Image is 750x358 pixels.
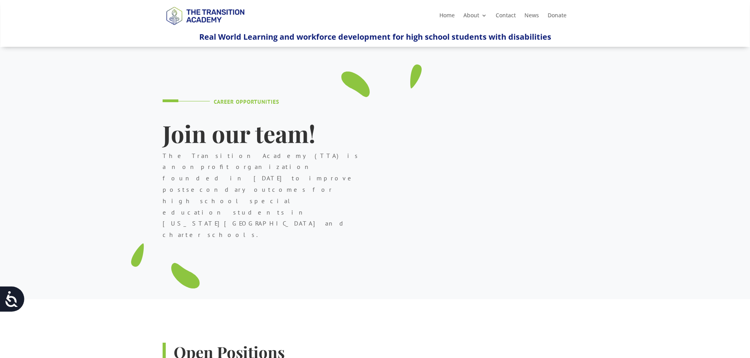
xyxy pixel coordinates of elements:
a: Home [439,13,455,21]
h1: Join our team! [163,120,363,150]
a: Contact [496,13,516,21]
p: The Transition Academy (TTA) is a nonprofit organization founded in [DATE] to improve postseconda... [163,150,363,241]
img: tutor-10_green [131,243,200,289]
a: About [463,13,487,21]
img: TTA Brand_TTA Primary Logo_Horizontal_Light BG [163,2,248,29]
a: Donate [548,13,567,21]
a: News [524,13,539,21]
a: Logo-Noticias [163,24,248,31]
img: tutor-09_green [341,64,422,97]
h4: Career Opportunities [214,99,363,108]
span: Real World Learning and workforce development for high school students with disabilities [199,31,551,42]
